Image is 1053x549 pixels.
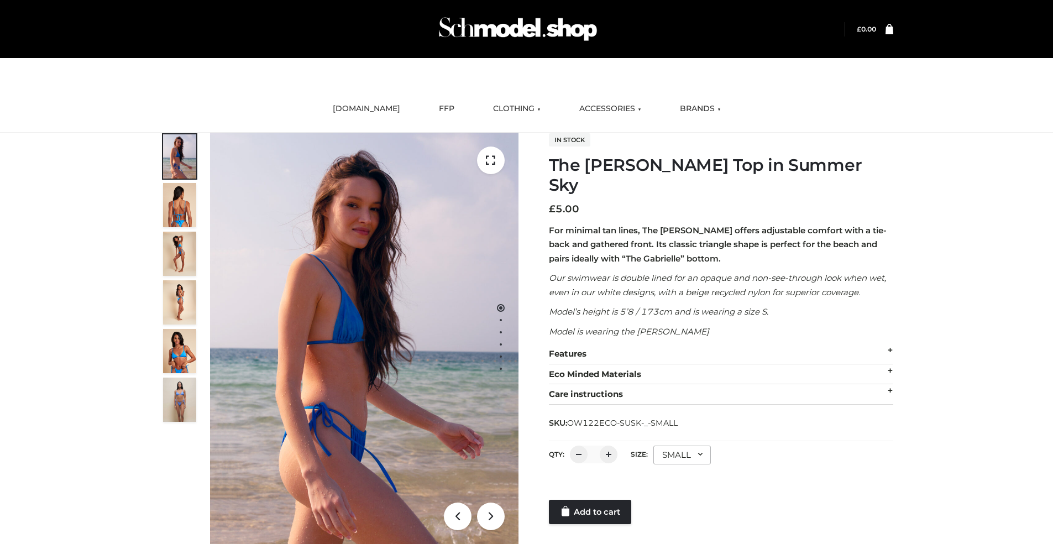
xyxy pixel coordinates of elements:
[163,232,196,276] img: 4.Alex-top_CN-1-1-2.jpg
[549,364,893,385] div: Eco Minded Materials
[549,344,893,364] div: Features
[549,155,893,195] h1: The [PERSON_NAME] Top in Summer Sky
[571,97,649,121] a: ACCESSORIES
[857,25,876,33] a: £0.00
[324,97,408,121] a: [DOMAIN_NAME]
[549,225,887,264] strong: For minimal tan lines, The [PERSON_NAME] offers adjustable comfort with a tie-back and gathered f...
[485,97,549,121] a: CLOTHING
[549,500,631,524] a: Add to cart
[210,133,518,544] img: 1.Alex-top_SS-1_4464b1e7-c2c9-4e4b-a62c-58381cd673c0 (1)
[549,203,579,215] bdi: 5.00
[857,25,861,33] span: £
[549,450,564,458] label: QTY:
[163,280,196,325] img: 3.Alex-top_CN-1-1-2.jpg
[653,446,711,464] div: SMALL
[672,97,729,121] a: BRANDS
[549,273,886,297] em: Our swimwear is double lined for an opaque and non-see-through look when wet, even in our white d...
[549,326,709,337] em: Model is wearing the [PERSON_NAME]
[431,97,463,121] a: FFP
[631,450,648,458] label: Size:
[549,133,590,147] span: In stock
[567,418,678,428] span: OW122ECO-SUSK-_-SMALL
[163,329,196,373] img: 2.Alex-top_CN-1-1-2.jpg
[549,203,556,215] span: £
[163,183,196,227] img: 5.Alex-top_CN-1-1_1-1.jpg
[549,306,768,317] em: Model’s height is 5’8 / 173cm and is wearing a size S.
[163,378,196,422] img: SSVC.jpg
[549,384,893,405] div: Care instructions
[857,25,876,33] bdi: 0.00
[163,134,196,179] img: 1.Alex-top_SS-1_4464b1e7-c2c9-4e4b-a62c-58381cd673c0-1.jpg
[549,416,679,430] span: SKU:
[435,7,601,51] img: Schmodel Admin 964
